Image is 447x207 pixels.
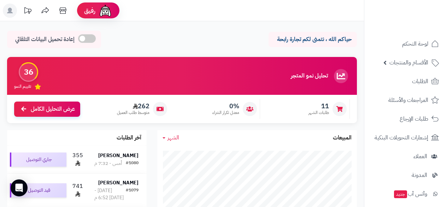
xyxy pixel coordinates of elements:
[31,105,75,113] span: عرض التحليل الكامل
[19,4,36,19] a: تحديثات المنصة
[400,114,428,124] span: طلبات الإرجاع
[94,160,122,167] div: أمس - 7:32 م
[98,179,139,186] strong: [PERSON_NAME]
[163,134,179,142] a: الشهر
[402,39,428,49] span: لوحة التحكم
[14,84,31,90] span: تقييم النمو
[333,135,352,141] h3: المبيعات
[308,102,329,110] span: 11
[11,179,28,196] div: Open Intercom Messenger
[393,189,427,199] span: وآتس آب
[98,152,139,159] strong: [PERSON_NAME]
[388,95,428,105] span: المراجعات والأسئلة
[14,102,80,117] a: عرض التحليل الكامل
[369,35,443,52] a: لوحة التحكم
[375,133,428,143] span: إشعارات التحويلات البنكية
[69,174,86,207] td: 741
[117,110,149,116] span: متوسط طلب العميل
[212,102,239,110] span: 0%
[69,146,86,173] td: 355
[291,73,328,79] h3: تحليل نمو المتجر
[369,185,443,202] a: وآتس آبجديد
[15,35,75,44] span: إعادة تحميل البيانات التلقائي
[369,167,443,184] a: المدونة
[399,7,440,22] img: logo-2.png
[117,102,149,110] span: 262
[84,6,95,15] span: رفيق
[98,4,112,18] img: ai-face.png
[369,73,443,90] a: الطلبات
[10,153,66,167] div: جاري التوصيل
[413,151,427,161] span: العملاء
[126,187,139,201] div: #1079
[394,190,407,198] span: جديد
[369,148,443,165] a: العملاء
[369,110,443,127] a: طلبات الإرجاع
[212,110,239,116] span: معدل تكرار الشراء
[10,183,66,197] div: قيد التوصيل
[126,160,139,167] div: #1080
[117,135,141,141] h3: آخر الطلبات
[274,35,352,44] p: حياكم الله ، نتمنى لكم تجارة رابحة
[167,133,179,142] span: الشهر
[308,110,329,116] span: طلبات الشهر
[369,129,443,146] a: إشعارات التحويلات البنكية
[412,170,427,180] span: المدونة
[412,76,428,86] span: الطلبات
[369,92,443,109] a: المراجعات والأسئلة
[94,187,126,201] div: [DATE] - [DATE] 6:52 م
[389,58,428,68] span: الأقسام والمنتجات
